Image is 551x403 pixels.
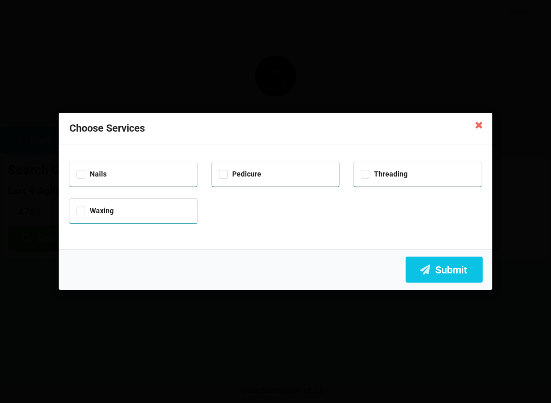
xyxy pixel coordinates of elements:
[219,170,261,179] label: Pedicure
[361,170,408,179] label: Threading
[77,207,114,215] label: Waxing
[59,113,492,144] div: Choose Services
[406,257,483,283] button: Submit
[77,170,107,179] label: Nails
